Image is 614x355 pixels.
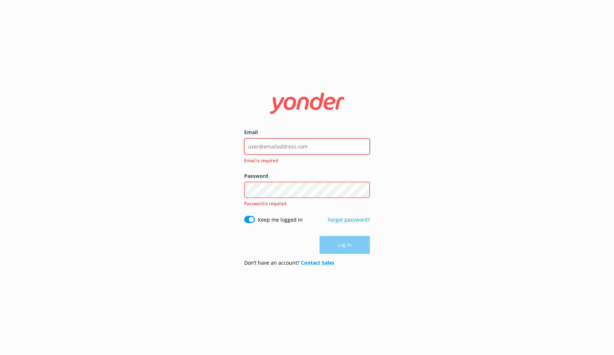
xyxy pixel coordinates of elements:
[244,138,370,155] input: user@emailaddress.com
[258,216,303,224] label: Keep me logged in
[244,200,286,207] span: Password is required
[244,157,366,164] span: Email is required
[244,172,370,180] label: Password
[301,259,334,266] a: Contact Sales
[355,183,370,197] button: Show password
[244,259,334,267] p: Don’t have an account?
[244,128,370,136] label: Email
[328,216,370,223] a: Forgot password?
